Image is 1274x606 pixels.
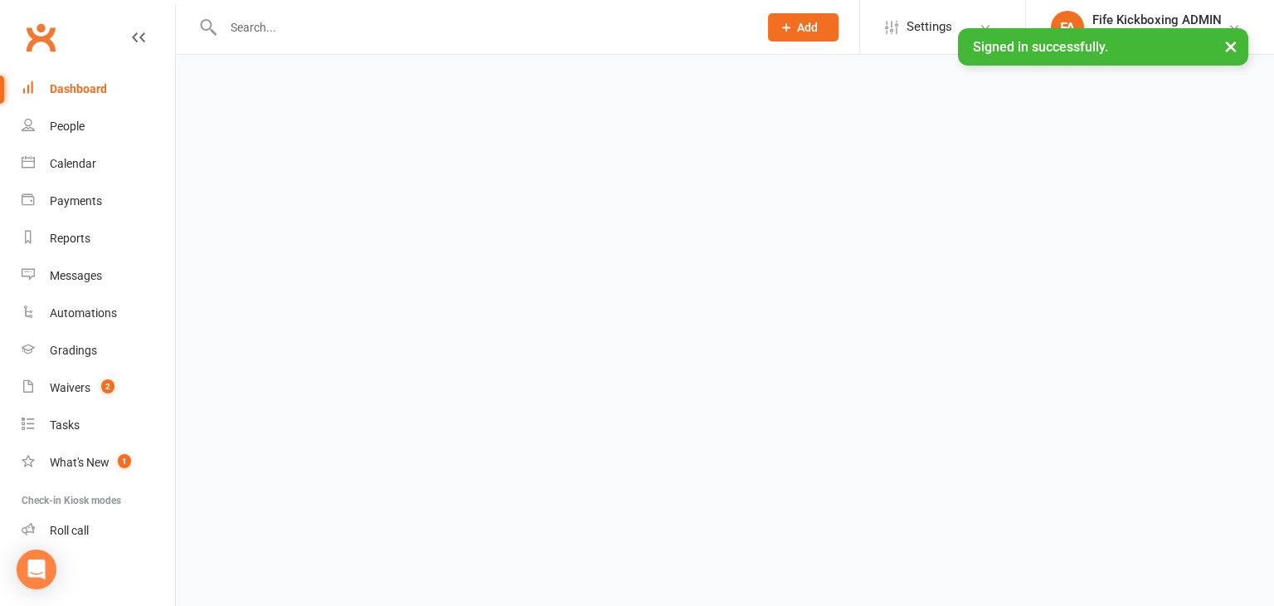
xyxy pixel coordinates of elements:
div: Fife Kickboxing [1092,27,1222,42]
div: FA [1051,11,1084,44]
div: Payments [50,194,102,208]
span: 2 [101,379,114,393]
span: Settings [907,8,952,46]
div: Fife Kickboxing ADMIN [1092,12,1222,27]
a: Dashboard [22,71,175,108]
a: Messages [22,257,175,295]
a: Clubworx [20,17,61,58]
a: Tasks [22,407,175,444]
input: Search... [218,16,746,39]
a: Automations [22,295,175,332]
button: Add [768,13,839,42]
div: Waivers [50,381,90,394]
button: × [1216,28,1246,64]
a: Waivers 2 [22,369,175,407]
a: Calendar [22,145,175,183]
div: Calendar [50,157,96,170]
span: 1 [118,454,131,468]
div: What's New [50,456,109,469]
a: People [22,108,175,145]
div: Messages [50,269,102,282]
span: Signed in successfully. [973,39,1108,55]
div: Automations [50,306,117,320]
div: Gradings [50,344,97,357]
div: Dashboard [50,82,107,95]
div: People [50,120,85,133]
a: Roll call [22,512,175,550]
a: Gradings [22,332,175,369]
a: Reports [22,220,175,257]
div: Tasks [50,418,80,432]
span: Add [797,21,818,34]
a: Payments [22,183,175,220]
div: Open Intercom Messenger [17,550,56,589]
a: What's New1 [22,444,175,481]
div: Reports [50,232,90,245]
div: Roll call [50,524,89,537]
